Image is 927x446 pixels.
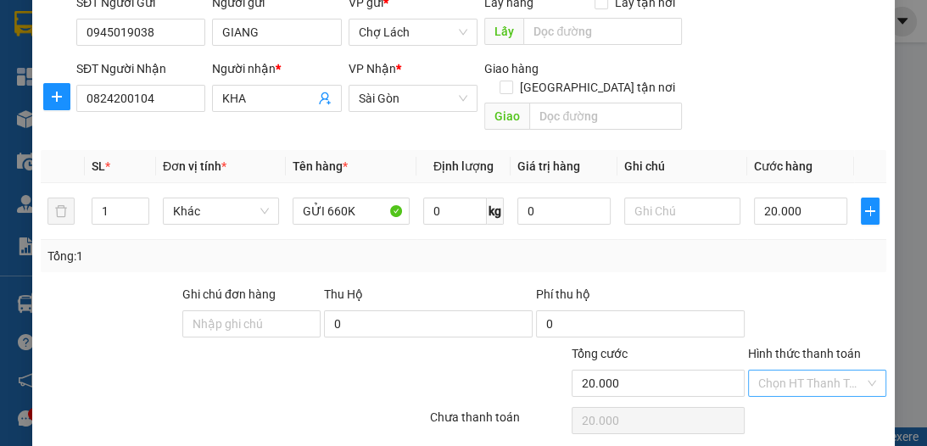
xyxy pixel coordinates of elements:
span: Lấy [484,18,523,45]
span: [GEOGRAPHIC_DATA] tận nơi [513,78,682,97]
span: plus [44,90,70,103]
span: Giá trị hàng [517,159,580,173]
span: Giao [484,103,529,130]
span: user-add [318,92,332,105]
input: VD: Bàn, Ghế [293,198,409,225]
input: 0 [517,198,611,225]
label: Ghi chú đơn hàng [182,287,276,301]
div: Phí thu hộ [536,285,745,310]
div: Chưa thanh toán [428,408,570,438]
span: Cước hàng [754,159,813,173]
button: plus [43,83,70,110]
span: VP Nhận [349,62,396,75]
input: Ghi chú đơn hàng [182,310,321,337]
span: kg [487,198,504,225]
label: Hình thức thanh toán [748,347,861,360]
span: Sài Gòn [359,86,467,111]
div: SĐT Người Nhận [76,59,205,78]
span: Tổng cước [572,347,628,360]
input: Dọc đường [529,103,682,130]
span: Thu Hộ [324,287,363,301]
button: delete [47,198,75,225]
span: Tên hàng [293,159,348,173]
button: plus [861,198,880,225]
span: Giao hàng [484,62,539,75]
input: Ghi Chú [624,198,740,225]
th: Ghi chú [617,150,747,183]
div: Người nhận [212,59,341,78]
span: plus [862,204,879,218]
span: Khác [173,198,269,224]
span: Định lượng [433,159,494,173]
div: Tổng: 1 [47,247,360,265]
span: Đơn vị tính [163,159,226,173]
span: SL [92,159,105,173]
input: Dọc đường [523,18,682,45]
span: Chợ Lách [359,20,467,45]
